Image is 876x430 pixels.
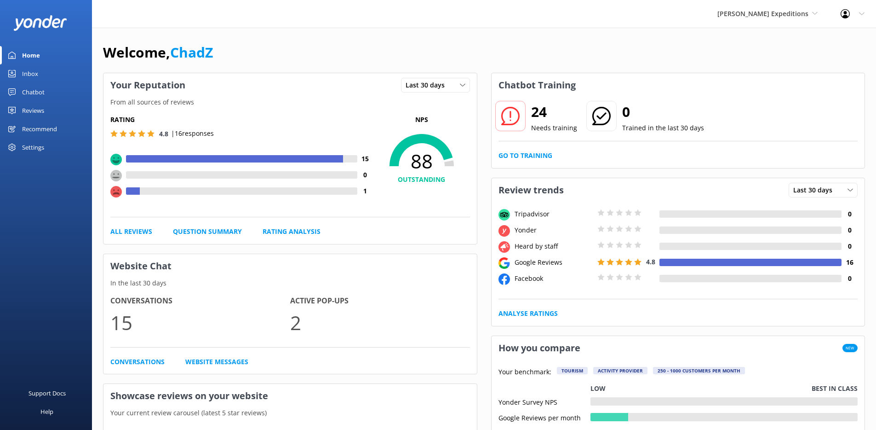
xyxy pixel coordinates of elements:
div: Tourism [557,367,588,374]
span: 88 [373,150,470,173]
h3: How you compare [492,336,587,360]
h2: 0 [622,101,704,123]
div: Recommend [22,120,57,138]
p: NPS [373,115,470,125]
span: Last 30 days [406,80,450,90]
span: 4.8 [646,257,655,266]
h3: Your Reputation [103,73,192,97]
h3: Showcase reviews on your website [103,384,477,408]
div: Yonder Survey NPS [498,397,590,406]
a: ChadZ [170,43,213,62]
h5: Rating [110,115,373,125]
p: Trained in the last 30 days [622,123,704,133]
p: Best in class [812,384,858,394]
div: Support Docs [29,384,66,402]
div: Google Reviews [512,257,595,267]
img: yonder-white-logo.png [14,15,67,30]
h4: 0 [842,241,858,251]
span: Last 30 days [793,185,838,195]
h4: 1 [357,186,373,196]
div: Settings [22,138,44,157]
h1: Welcome, [103,41,213,64]
a: Analyse Ratings [498,308,558,319]
div: Reviews [22,101,44,120]
div: Yonder [512,225,595,235]
p: 15 [110,307,290,338]
span: 4.8 [159,129,168,138]
h4: 0 [842,273,858,284]
div: Facebook [512,273,595,284]
div: Heard by staff [512,241,595,251]
p: Your benchmark: [498,367,551,378]
a: Website Messages [185,357,248,367]
div: Chatbot [22,83,45,101]
div: Help [40,402,53,421]
p: | 16 responses [171,128,214,139]
a: Conversations [110,357,165,367]
div: Activity Provider [593,367,647,374]
h4: Active Pop-ups [290,295,470,307]
h4: Conversations [110,295,290,307]
div: Google Reviews per month [498,413,590,421]
h3: Review trends [492,178,571,202]
a: Go to Training [498,151,552,161]
div: 250 - 1000 customers per month [653,367,745,374]
h3: Website Chat [103,254,477,278]
h2: 24 [531,101,577,123]
div: Inbox [22,64,38,83]
p: Needs training [531,123,577,133]
h4: OUTSTANDING [373,174,470,185]
h4: 15 [357,154,373,164]
div: Tripadvisor [512,209,595,219]
p: 2 [290,307,470,338]
h4: 0 [357,170,373,180]
a: All Reviews [110,227,152,237]
a: Question Summary [173,227,242,237]
span: [PERSON_NAME] Expeditions [717,9,808,18]
h3: Chatbot Training [492,73,583,97]
a: Rating Analysis [263,227,321,237]
div: Home [22,46,40,64]
h4: 0 [842,225,858,235]
p: In the last 30 days [103,278,477,288]
h4: 16 [842,257,858,267]
p: From all sources of reviews [103,97,477,107]
p: Your current review carousel (latest 5 star reviews) [103,408,477,418]
span: New [842,344,858,352]
p: Low [590,384,606,394]
h4: 0 [842,209,858,219]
